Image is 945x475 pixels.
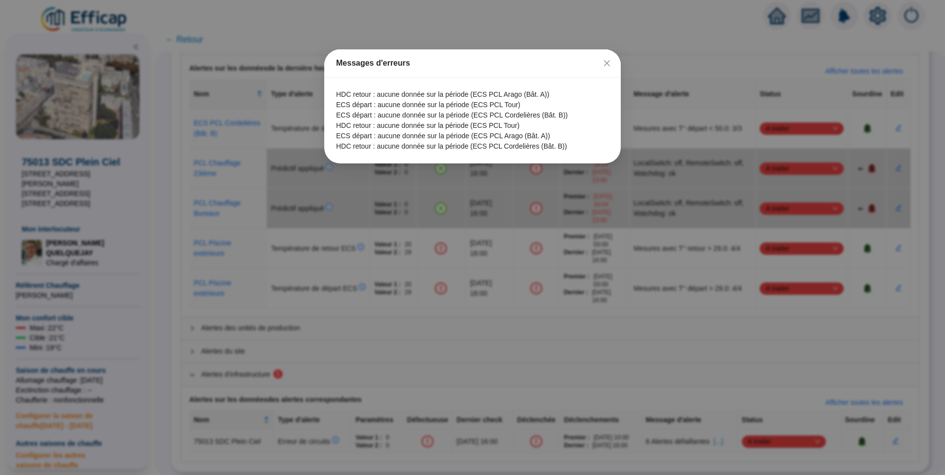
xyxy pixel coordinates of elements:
[336,110,609,120] span: ECS départ : aucune donnée sur la période (ECS PCL Cordelières (Bât. B))
[599,59,615,67] span: Fermer
[336,131,609,141] span: ECS départ : aucune donnée sur la période (ECS PCL Arago (Bât. A))
[336,89,609,100] span: HDC retour : aucune donnée sur la période (ECS PCL Arago (Bât. A))
[603,59,611,67] span: close
[336,57,609,69] div: Messages d'erreurs
[336,120,609,131] span: HDC retour : aucune donnée sur la période (ECS PCL Tour)
[336,141,609,152] span: HDC retour : aucune donnée sur la période (ECS PCL Cordelières (Bât. B))
[599,55,615,71] button: Close
[336,100,609,110] span: ECS départ : aucune donnée sur la période (ECS PCL Tour)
